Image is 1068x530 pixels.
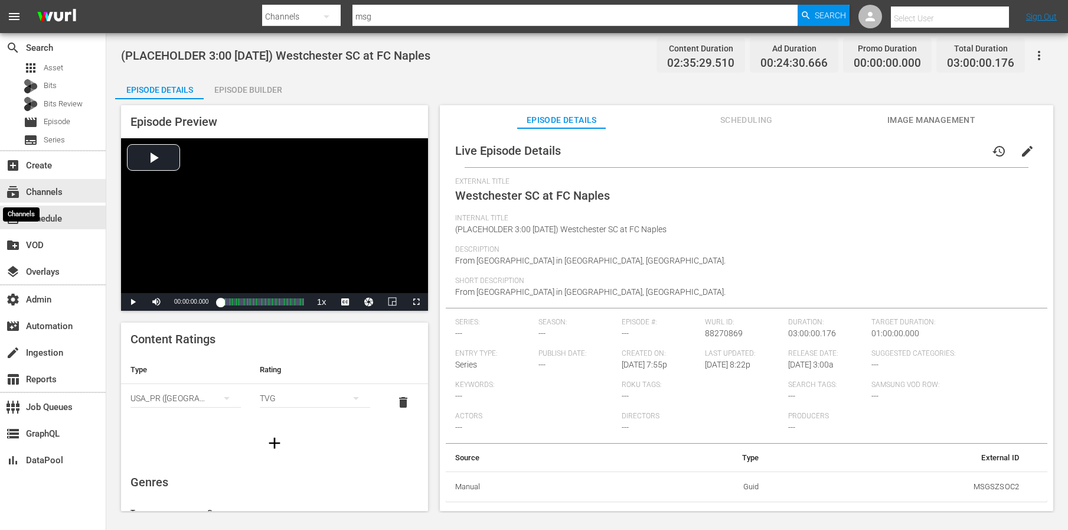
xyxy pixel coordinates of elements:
span: Live Episode Details [455,144,561,158]
span: delete [396,395,410,409]
div: Episode Details [115,76,204,104]
span: Create [6,158,20,173]
span: Schedule [6,212,20,226]
th: Rating [250,356,380,384]
span: --- [871,391,878,401]
span: Actors [455,412,616,421]
span: menu [7,9,21,24]
span: edit [1020,144,1034,158]
button: Mute [145,293,168,311]
span: Season: [538,318,616,327]
button: Picture-in-Picture [381,293,404,311]
span: Series: [455,318,533,327]
span: --- [622,422,629,432]
span: --- [788,391,795,401]
span: Bits Review [44,98,83,110]
th: Source [446,444,624,472]
span: Producers [788,412,949,421]
span: Search [6,41,20,55]
div: Bits Review [24,97,38,111]
th: Genres [198,499,391,527]
span: Suggested Categories: [871,349,1032,359]
span: Target Duration: [871,318,1032,327]
span: 03:00:00.176 [947,57,1014,70]
span: --- [871,360,878,369]
span: Admin [6,292,20,307]
div: Total Duration [947,40,1014,57]
button: Fullscreen [404,293,428,311]
span: 02:35:29.510 [667,57,734,70]
th: Type [624,444,768,472]
button: Episode Details [115,76,204,99]
td: MSGSZSOC2 [768,472,1028,502]
div: Promo Duration [854,40,921,57]
img: ans4CAIJ8jUAAAAAAAAAAAAAAAAAAAAAAAAgQb4GAAAAAAAAAAAAAAAAAAAAAAAAJMjXAAAAAAAAAAAAAAAAAAAAAAAAgAT5G... [28,3,85,31]
span: Description [455,245,1032,255]
span: --- [455,391,462,401]
div: Ad Duration [760,40,828,57]
span: Entry Type: [455,349,533,359]
button: Captions [334,293,357,311]
span: [DATE] 7:55p [622,360,667,369]
button: Jump To Time [357,293,381,311]
span: --- [788,422,795,432]
span: Bits [44,80,57,92]
span: Scheduling [702,113,791,128]
a: Sign Out [1026,12,1057,21]
span: 00:00:00.000 [854,57,921,70]
span: (PLACEHOLDER 3:00 [DATE]) Westchester SC at FC Naples [455,225,667,234]
span: Overlays [6,265,20,279]
span: Short Description [455,277,1032,286]
span: --- [622,391,629,401]
span: Westchester SC at FC Naples [455,188,610,203]
span: Episode Details [517,113,606,128]
span: Created On: [622,349,699,359]
span: External Title [455,177,1032,187]
button: history [985,137,1013,165]
span: 01:00:00.000 [871,329,919,338]
div: Bits [24,79,38,93]
span: Ingestion [6,346,20,360]
span: Last Updated: [705,349,782,359]
span: From [GEOGRAPHIC_DATA] in [GEOGRAPHIC_DATA], [GEOGRAPHIC_DATA]. [455,256,726,265]
span: --- [455,329,462,338]
span: Publish Date: [538,349,616,359]
button: edit [1013,137,1041,165]
span: Release Date: [788,349,865,359]
span: From [GEOGRAPHIC_DATA] in [GEOGRAPHIC_DATA], [GEOGRAPHIC_DATA]. [455,287,726,297]
button: delete [389,388,417,417]
td: Guid [624,472,768,502]
span: 03:00:00.176 [788,329,836,338]
th: Type [121,499,198,527]
div: Progress Bar [220,298,303,305]
span: Search [815,5,846,26]
span: Image Management [887,113,975,128]
span: [DATE] 3:00a [788,360,834,369]
th: External ID [768,444,1028,472]
span: --- [538,360,546,369]
span: Directors [622,412,782,421]
span: Duration: [788,318,865,327]
div: USA_PR ([GEOGRAPHIC_DATA]) [130,382,241,415]
span: --- [455,422,462,432]
span: Keywords: [455,381,616,390]
span: Episode [44,116,70,128]
span: Reports [6,372,20,386]
span: Automation [6,319,20,333]
span: Samsung VOD Row: [871,381,949,390]
span: Content Ratings [130,332,215,346]
span: Series [24,133,38,147]
div: TVG [260,382,370,415]
span: DataPool [6,453,20,467]
span: Series [455,360,477,369]
table: simple table [121,356,428,421]
span: history [992,144,1006,158]
span: 88270869 [705,329,743,338]
th: Type [121,356,250,384]
span: VOD [6,238,20,252]
span: Roku Tags: [622,381,782,390]
span: subscriptions [6,185,20,199]
span: 00:00:00.000 [174,298,208,305]
span: Episode #: [622,318,699,327]
span: Search Tags: [788,381,865,390]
